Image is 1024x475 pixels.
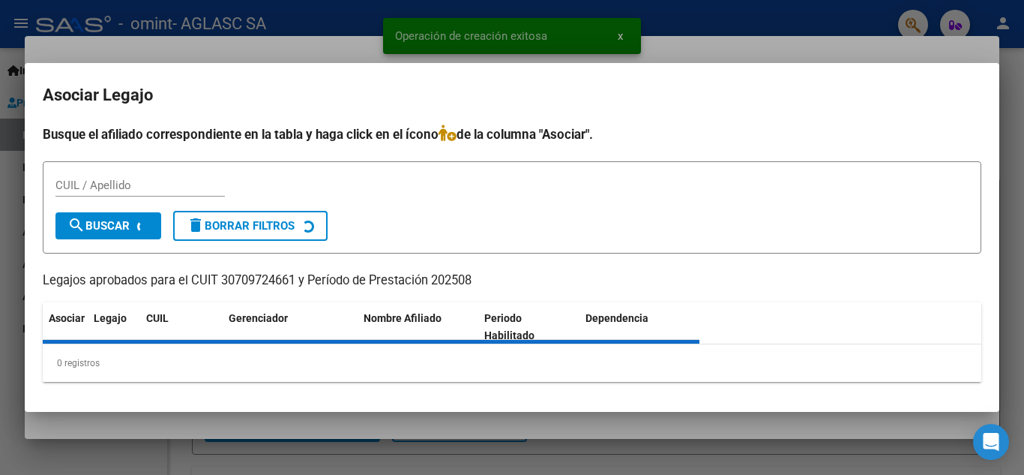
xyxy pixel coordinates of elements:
[358,302,478,352] datatable-header-cell: Nombre Afiliado
[43,272,981,290] p: Legajos aprobados para el CUIT 30709724661 y Período de Prestación 202508
[43,302,88,352] datatable-header-cell: Asociar
[67,219,130,233] span: Buscar
[146,312,169,324] span: CUIL
[973,424,1009,460] div: Open Intercom Messenger
[229,312,288,324] span: Gerenciador
[67,216,85,234] mat-icon: search
[187,216,205,234] mat-icon: delete
[88,302,140,352] datatable-header-cell: Legajo
[55,212,161,239] button: Buscar
[43,344,981,382] div: 0 registros
[49,312,85,324] span: Asociar
[140,302,223,352] datatable-header-cell: CUIL
[484,312,534,341] span: Periodo Habilitado
[173,211,328,241] button: Borrar Filtros
[94,312,127,324] span: Legajo
[187,219,295,233] span: Borrar Filtros
[364,312,442,324] span: Nombre Afiliado
[43,125,981,144] h4: Busque el afiliado correspondiente en la tabla y haga click en el ícono de la columna "Asociar".
[223,302,358,352] datatable-header-cell: Gerenciador
[478,302,579,352] datatable-header-cell: Periodo Habilitado
[579,302,700,352] datatable-header-cell: Dependencia
[43,81,981,110] h2: Asociar Legajo
[585,312,648,324] span: Dependencia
